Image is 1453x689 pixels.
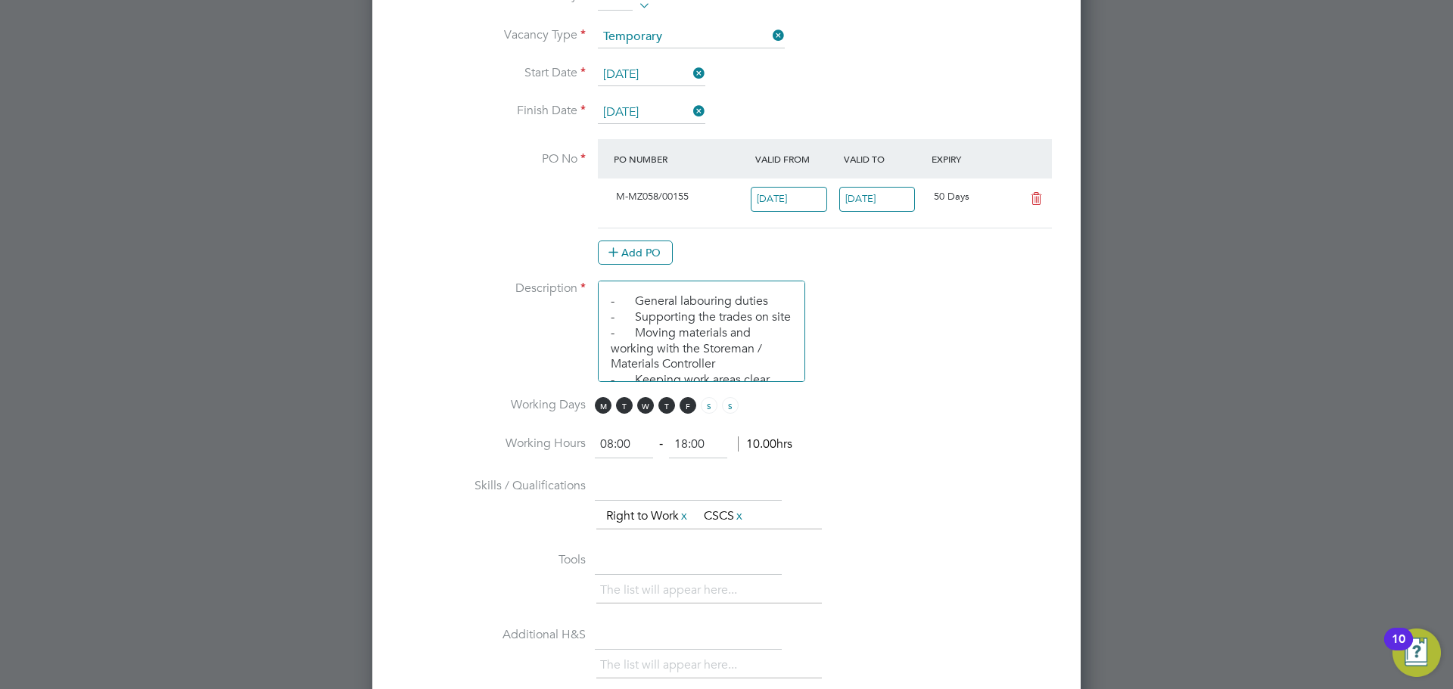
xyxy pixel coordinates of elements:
label: Start Date [397,65,586,81]
button: Add PO [598,241,673,265]
label: Description [397,281,586,296]
li: The list will appear here... [600,655,743,675]
label: Working Days [397,397,586,413]
label: Vacancy Type [397,27,586,43]
span: M [595,397,611,414]
label: PO No [397,151,586,167]
span: T [616,397,633,414]
input: Select one [598,26,785,48]
span: F [680,397,696,414]
input: Select one [839,187,916,212]
span: ‐ [656,436,666,452]
input: 08:00 [595,431,653,458]
span: S [722,397,739,414]
span: 50 Days [934,190,969,203]
li: Right to Work [600,506,695,526]
div: Valid To [840,145,929,172]
div: PO Number [610,145,751,172]
label: Tools [397,552,586,568]
li: The list will appear here... [600,580,743,601]
span: S [701,397,717,414]
a: x [679,506,689,526]
input: Select one [598,64,705,86]
input: 17:00 [669,431,727,458]
span: W [637,397,654,414]
a: x [734,506,745,526]
span: M-MZ058/00155 [616,190,689,203]
label: Working Hours [397,436,586,452]
div: Expiry [928,145,1016,172]
label: Additional H&S [397,627,586,643]
input: Select one [598,101,705,124]
button: Open Resource Center, 10 new notifications [1392,628,1441,677]
span: T [658,397,675,414]
input: Select one [751,187,827,212]
div: 10 [1392,639,1405,659]
label: Finish Date [397,103,586,119]
label: Skills / Qualifications [397,478,586,494]
div: Valid From [751,145,840,172]
span: 10.00hrs [738,436,792,452]
li: CSCS [698,506,751,526]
